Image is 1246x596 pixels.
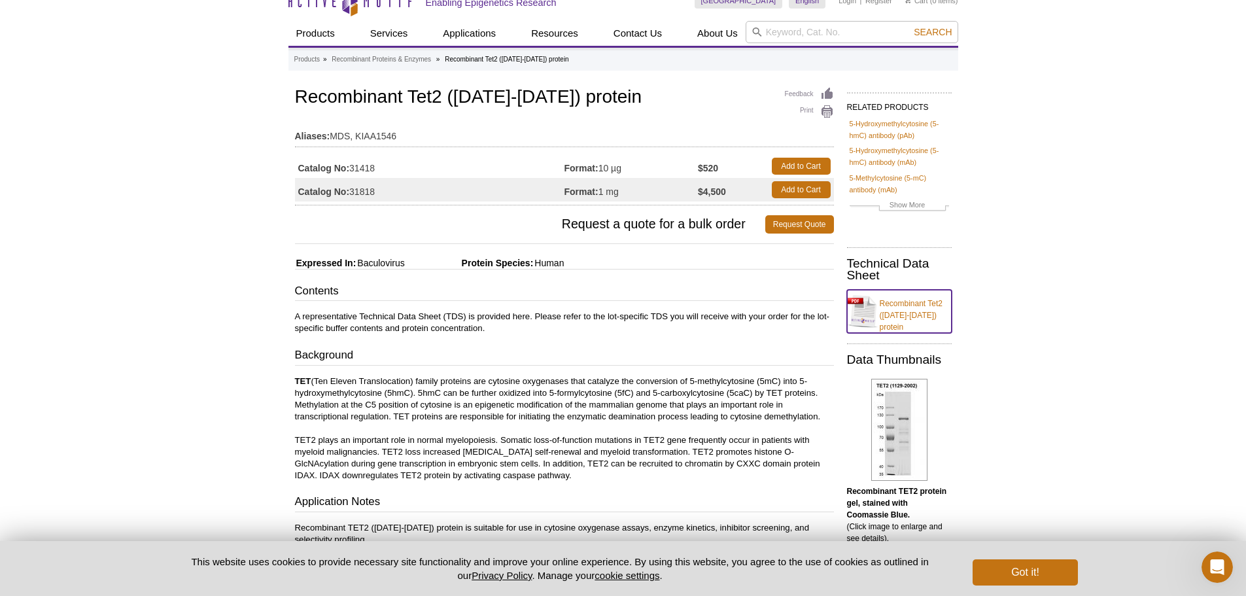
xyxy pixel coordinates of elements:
[564,178,699,202] td: 1 mg
[847,487,947,519] b: Recombinant TET2 protein gel, stained with Coomassie Blue.
[295,494,834,512] h3: Application Notes
[295,130,330,142] strong: Aliases:
[850,199,949,214] a: Show More
[973,559,1077,586] button: Got it!
[169,555,952,582] p: This website uses cookies to provide necessary site functionality and improve your online experie...
[295,311,834,334] p: A representative Technical Data Sheet (TDS) is provided here. Please refer to the lot-specific TD...
[294,54,320,65] a: Products
[871,379,927,481] img: Recombinant TET2 protein gel.
[746,21,958,43] input: Keyword, Cat. No.
[765,215,834,234] a: Request Quote
[295,215,765,234] span: Request a quote for a bulk order
[847,92,952,116] h2: RELATED PRODUCTS
[362,21,416,46] a: Services
[323,56,327,63] li: »
[295,154,564,178] td: 31418
[910,26,956,38] button: Search
[847,290,952,333] a: Recombinant Tet2 ([DATE]-[DATE]) protein
[288,21,343,46] a: Products
[564,162,598,174] strong: Format:
[445,56,569,63] li: Recombinant Tet2 ([DATE]-[DATE]) protein
[847,485,952,544] p: (Click image to enlarge and see details).
[407,258,534,268] span: Protein Species:
[850,172,949,196] a: 5-Methylcytosine (5-mC) antibody (mAb)
[295,376,834,482] p: (Ten Eleven Translocation) family proteins are cytosine oxygenases that catalyze the conversion o...
[772,181,831,198] a: Add to Cart
[1202,552,1233,583] iframe: Intercom live chat
[564,154,699,178] td: 10 µg
[533,258,564,268] span: Human
[435,21,504,46] a: Applications
[295,258,356,268] span: Expressed In:
[295,178,564,202] td: 31818
[785,87,834,101] a: Feedback
[847,354,952,366] h2: Data Thumbnails
[847,258,952,281] h2: Technical Data Sheet
[295,122,834,143] td: MDS, KIAA1546
[785,105,834,119] a: Print
[298,162,350,174] strong: Catalog No:
[914,27,952,37] span: Search
[698,186,726,198] strong: $4,500
[472,570,532,581] a: Privacy Policy
[295,347,834,366] h3: Background
[436,56,440,63] li: »
[295,376,311,386] strong: TET
[295,87,834,109] h1: Recombinant Tet2 ([DATE]-[DATE]) protein
[595,570,659,581] button: cookie settings
[523,21,586,46] a: Resources
[606,21,670,46] a: Contact Us
[850,118,949,141] a: 5-Hydroxymethylcytosine (5-hmC) antibody (pAb)
[332,54,431,65] a: Recombinant Proteins & Enzymes
[689,21,746,46] a: About Us
[356,258,404,268] span: Baculovirus
[698,162,718,174] strong: $520
[564,186,598,198] strong: Format:
[295,283,834,302] h3: Contents
[850,145,949,168] a: 5-Hydroxymethylcytosine (5-hmC) antibody (mAb)
[772,158,831,175] a: Add to Cart
[298,186,350,198] strong: Catalog No:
